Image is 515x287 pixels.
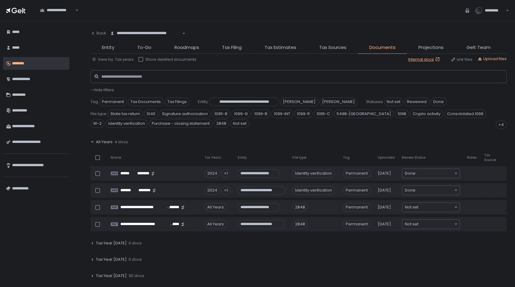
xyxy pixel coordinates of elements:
input: Search for option [415,170,454,176]
span: Tax Year [DATE] [96,240,127,246]
span: Uploaded [378,155,395,160]
span: 0 docs [129,257,142,262]
div: All Years [205,220,227,228]
span: [PERSON_NAME] [319,98,358,106]
span: Permanent [343,169,370,178]
button: Upload files [477,56,507,62]
span: 0 docs [129,240,142,246]
span: [DATE] [378,221,391,227]
span: Purchase - closing statement [149,119,212,128]
span: Tax Filings [165,98,189,106]
button: Link files [451,57,472,62]
div: Search for option [402,169,459,178]
span: 1099-B [252,110,270,118]
span: [DATE] [378,188,391,193]
span: 1099-INT [271,110,293,118]
span: 30 docs [129,273,144,279]
input: Search for option [40,13,75,19]
span: Permanent [343,220,370,228]
span: [DATE] [378,171,391,176]
div: All Years [205,203,227,211]
span: 1095-C [314,110,333,118]
div: 2848 [292,220,308,228]
span: Not set [405,204,418,210]
span: Consolidated 1099 [444,110,486,118]
span: Not set [230,119,249,128]
span: Name [111,155,121,160]
span: Tax Year [DATE] [96,257,127,262]
div: 2024 [205,186,220,195]
a: Internal docs [408,57,441,62]
span: Identity verification [106,119,148,128]
span: 1099-G [231,110,250,118]
span: Tax Documents [128,98,164,106]
span: Tax Sources [319,44,346,51]
span: Signature authorization [159,110,211,118]
span: Entity [238,155,247,160]
div: Search for option [106,27,185,40]
div: Identity verification [292,169,335,178]
span: Permanent [343,186,370,195]
span: Tax Filing [222,44,242,51]
div: 2024 [205,169,220,178]
span: [DATE] [378,205,391,210]
span: 1099-R [294,110,313,118]
span: All Years [96,139,113,145]
div: Search for option [402,220,459,229]
span: Crypto activity [410,110,443,118]
span: Not set [405,221,418,227]
span: File type [292,155,306,160]
span: Tax Estimates [265,44,296,51]
span: Reviewed [404,98,429,106]
span: Tag [91,99,98,105]
span: File type [91,111,106,117]
button: - Hide filters [91,87,114,93]
input: Search for option [418,221,454,227]
span: Projections [418,44,443,51]
input: Search for option [110,36,182,42]
span: Tag [343,155,350,160]
span: Done [405,187,415,193]
div: Search for option [402,203,459,212]
div: Search for option [36,4,78,17]
span: 5498-[GEOGRAPHIC_DATA] [334,110,394,118]
span: Done [431,98,447,106]
span: Permanent [343,203,370,211]
span: Gelt Team [466,44,491,51]
span: 1098 [395,110,409,118]
span: Roadmaps [174,44,199,51]
span: Documents [369,44,396,51]
button: Back [91,27,106,39]
span: Statuses [366,99,383,105]
div: 2848 [292,203,308,211]
span: Entity [102,44,114,51]
span: [PERSON_NAME] [280,98,318,106]
span: Permanent [99,98,127,106]
span: State tax return [108,110,143,118]
span: 2848 [214,119,229,128]
div: +1 [221,186,230,195]
span: Not set [384,98,403,106]
span: Done [405,170,415,176]
span: Tax Years [205,155,221,160]
span: Tax Source [484,153,496,162]
div: Identity verification [292,186,335,195]
div: +1 [221,169,230,178]
span: 4 docs [114,139,128,145]
div: Search for option [402,186,459,195]
span: W-2 [91,119,104,128]
div: +4 [496,121,507,129]
input: Search for option [415,187,454,193]
span: Notes [467,155,477,160]
span: To-Do [137,44,151,51]
button: View by: Tax years [92,57,134,62]
span: Tax Year [DATE] [96,273,127,279]
span: 1095-B [212,110,230,118]
span: Entity [198,99,208,105]
span: 1040 [144,110,158,118]
span: Review Status [402,155,426,160]
input: Search for option [418,204,454,210]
